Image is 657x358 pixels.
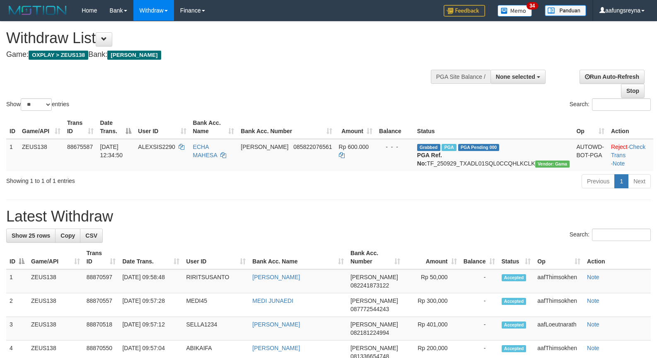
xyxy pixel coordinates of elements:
[119,293,183,317] td: [DATE] 09:57:28
[100,144,123,158] span: [DATE] 12:34:50
[138,144,175,150] span: ALEXSIS2290
[6,98,69,111] label: Show entries
[417,144,440,151] span: Grabbed
[6,269,28,293] td: 1
[431,70,490,84] div: PGA Site Balance /
[6,229,56,243] a: Show 25 rows
[183,317,249,341] td: SELLA1234
[107,51,161,60] span: [PERSON_NAME]
[350,274,398,280] span: [PERSON_NAME]
[535,161,570,168] span: Vendor URL: https://trx31.1velocity.biz
[293,144,332,150] span: Copy 085822076561 to clipboard
[83,293,119,317] td: 88870557
[6,51,430,59] h4: Game: Bank:
[6,115,19,139] th: ID
[502,298,527,305] span: Accepted
[460,246,498,269] th: Balance: activate to sort column ascending
[573,115,607,139] th: Op: activate to sort column ascending
[414,115,573,139] th: Status
[534,293,584,317] td: aafThimsokhen
[403,269,460,293] td: Rp 50,000
[28,246,83,269] th: Game/API: activate to sort column ascending
[592,98,651,111] input: Search:
[350,297,398,304] span: [PERSON_NAME]
[119,269,183,293] td: [DATE] 09:58:48
[592,229,651,241] input: Search:
[6,30,430,46] h1: Withdraw List
[460,269,498,293] td: -
[28,269,83,293] td: ZEUS138
[350,306,389,312] span: Copy 087772544243 to clipboard
[28,317,83,341] td: ZEUS138
[502,321,527,329] span: Accepted
[502,274,527,281] span: Accepted
[6,317,28,341] td: 3
[336,115,376,139] th: Amount: activate to sort column ascending
[496,73,535,80] span: None selected
[582,174,615,188] a: Previous
[628,174,651,188] a: Next
[608,139,653,171] td: · ·
[135,115,189,139] th: User ID: activate to sort column ascending
[241,144,288,150] span: [PERSON_NAME]
[21,98,52,111] select: Showentries
[614,174,628,188] a: 1
[584,246,651,269] th: Action
[611,144,628,150] a: Reject
[252,274,300,280] a: [PERSON_NAME]
[442,144,456,151] span: Marked by aafpengsreynich
[29,51,88,60] span: OXPLAY > ZEUS138
[587,297,599,304] a: Note
[28,293,83,317] td: ZEUS138
[545,5,586,16] img: panduan.png
[193,144,217,158] a: ECHA MAHESA
[527,2,538,10] span: 34
[55,229,80,243] a: Copy
[6,246,28,269] th: ID: activate to sort column descending
[350,345,398,351] span: [PERSON_NAME]
[444,5,485,17] img: Feedback.jpg
[119,317,183,341] td: [DATE] 09:57:12
[252,297,293,304] a: MEDI JUNAEDI
[6,4,69,17] img: MOTION_logo.png
[570,229,651,241] label: Search:
[621,84,645,98] a: Stop
[83,269,119,293] td: 88870597
[608,115,653,139] th: Action
[580,70,645,84] a: Run Auto-Refresh
[587,274,599,280] a: Note
[350,329,389,336] span: Copy 082181224994 to clipboard
[12,232,50,239] span: Show 25 rows
[460,317,498,341] td: -
[534,269,584,293] td: aafThimsokhen
[347,246,403,269] th: Bank Acc. Number: activate to sort column ascending
[573,139,607,171] td: AUTOWD-BOT-PGA
[6,208,651,225] h1: Latest Withdraw
[611,144,645,158] a: Check Trans
[252,321,300,328] a: [PERSON_NAME]
[570,98,651,111] label: Search:
[458,144,500,151] span: PGA Pending
[6,173,268,185] div: Showing 1 to 1 of 1 entries
[490,70,546,84] button: None selected
[83,246,119,269] th: Trans ID: activate to sort column ascending
[587,321,599,328] a: Note
[183,293,249,317] td: MEDI45
[83,317,119,341] td: 88870518
[85,232,97,239] span: CSV
[403,317,460,341] td: Rp 401,000
[534,246,584,269] th: Op: activate to sort column ascending
[183,269,249,293] td: RIRITSUSANTO
[249,246,347,269] th: Bank Acc. Name: activate to sort column ascending
[252,345,300,351] a: [PERSON_NAME]
[60,232,75,239] span: Copy
[350,282,389,289] span: Copy 082241873122 to clipboard
[379,143,411,151] div: - - -
[119,246,183,269] th: Date Trans.: activate to sort column ascending
[460,293,498,317] td: -
[19,139,64,171] td: ZEUS138
[64,115,97,139] th: Trans ID: activate to sort column ascending
[237,115,335,139] th: Bank Acc. Number: activate to sort column ascending
[502,345,527,352] span: Accepted
[498,5,532,17] img: Button%20Memo.svg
